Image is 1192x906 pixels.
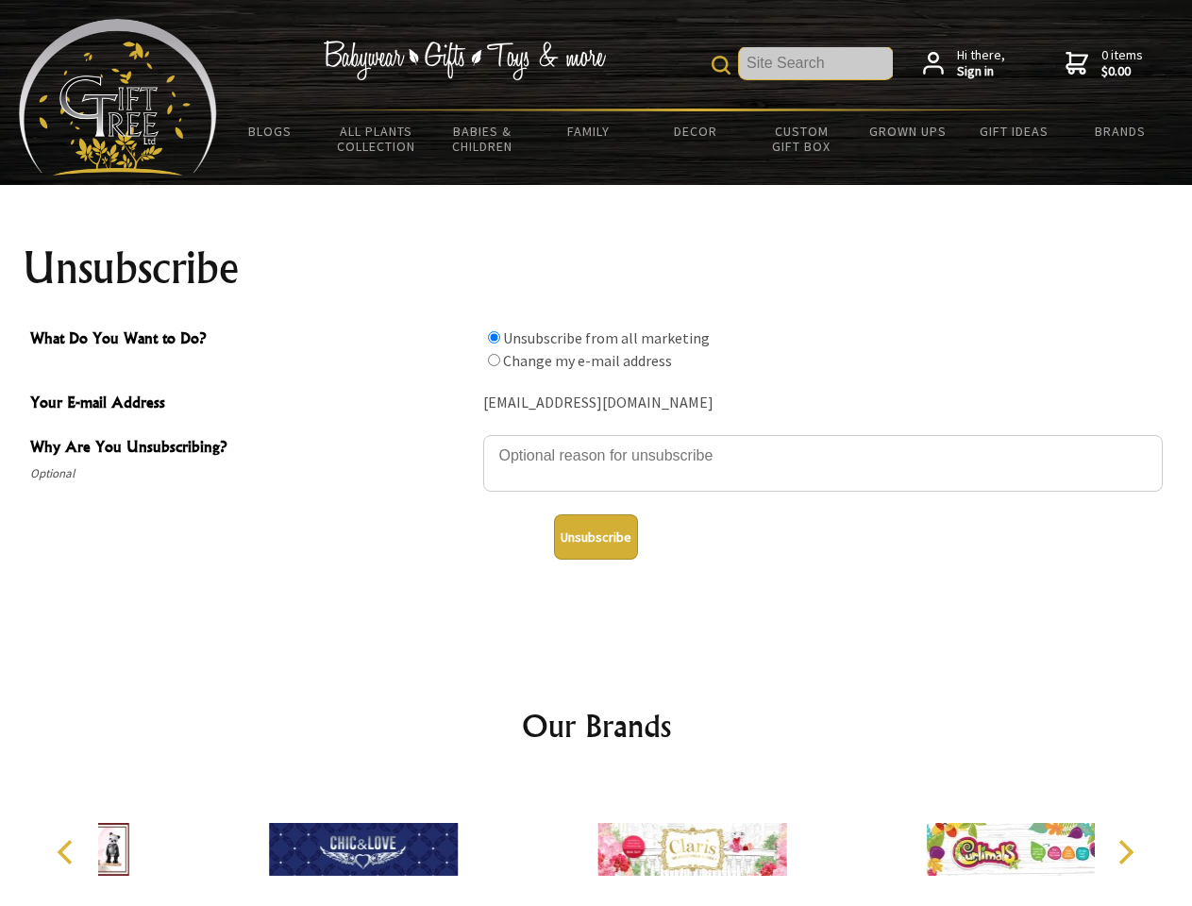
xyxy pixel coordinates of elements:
span: Your E-mail Address [30,391,474,418]
input: What Do You Want to Do? [488,354,500,366]
a: Babies & Children [429,111,536,166]
a: Brands [1067,111,1174,151]
a: Gift Ideas [961,111,1067,151]
input: Site Search [739,47,893,79]
strong: $0.00 [1101,63,1143,80]
textarea: Why Are You Unsubscribing? [483,435,1163,492]
a: BLOGS [217,111,324,151]
span: Hi there, [957,47,1005,80]
button: Unsubscribe [554,514,638,560]
img: product search [712,56,730,75]
button: Next [1104,831,1146,873]
a: Decor [642,111,748,151]
a: Grown Ups [854,111,961,151]
a: Custom Gift Box [748,111,855,166]
h2: Our Brands [38,703,1155,748]
img: Babyware - Gifts - Toys and more... [19,19,217,176]
span: What Do You Want to Do? [30,327,474,354]
label: Change my e-mail address [503,351,672,370]
button: Previous [47,831,89,873]
a: 0 items$0.00 [1066,47,1143,80]
a: Hi there,Sign in [923,47,1005,80]
input: What Do You Want to Do? [488,331,500,344]
div: [EMAIL_ADDRESS][DOMAIN_NAME] [483,389,1163,418]
h1: Unsubscribe [23,245,1170,291]
span: 0 items [1101,46,1143,80]
img: Babywear - Gifts - Toys & more [323,41,606,80]
span: Optional [30,462,474,485]
label: Unsubscribe from all marketing [503,328,710,347]
span: Why Are You Unsubscribing? [30,435,474,462]
a: All Plants Collection [324,111,430,166]
a: Family [536,111,643,151]
strong: Sign in [957,63,1005,80]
